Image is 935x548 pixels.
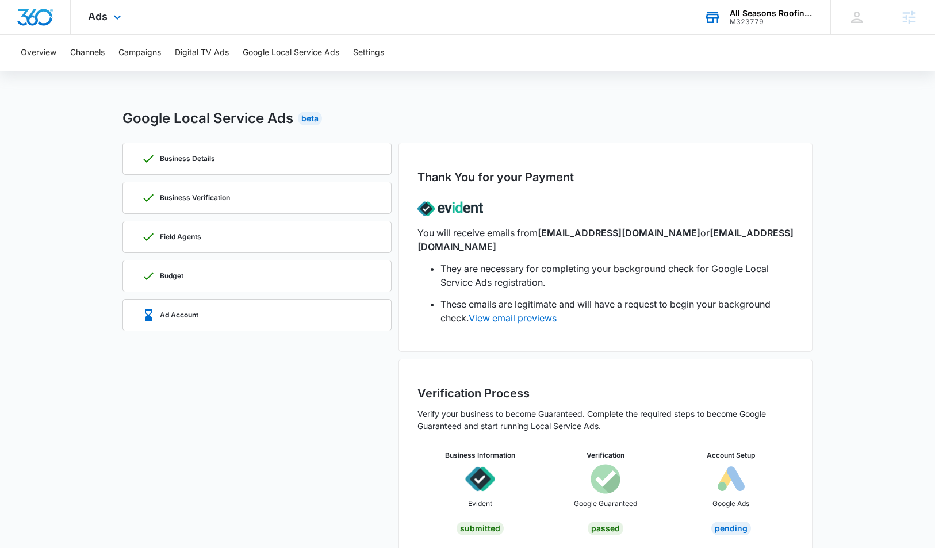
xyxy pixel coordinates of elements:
p: Verify your business to become Guaranteed. Complete the required steps to become Google Guarantee... [417,408,794,432]
p: Budget [160,273,183,279]
p: Field Agents [160,233,201,240]
button: Settings [353,35,384,71]
a: Budget [122,260,392,292]
a: Field Agents [122,221,392,253]
button: Channels [70,35,105,71]
h3: Verification [587,450,624,461]
p: Business Details [160,155,215,162]
h3: Business Information [445,450,515,461]
button: Campaigns [118,35,161,71]
img: icon-evident.svg [465,464,495,494]
span: Ads [88,10,108,22]
a: View email previews [469,312,557,324]
h2: Thank You for your Payment [417,168,574,186]
button: Digital TV Ads [175,35,229,71]
img: icon-googleAds-b.svg [716,464,746,494]
div: Submitted [457,522,504,535]
p: Google Guaranteed [574,499,637,509]
a: Business Verification [122,182,392,214]
div: Passed [588,522,623,535]
p: Ad Account [160,312,198,319]
span: [EMAIL_ADDRESS][DOMAIN_NAME] [538,227,700,239]
img: icon-googleGuaranteed.svg [591,464,620,494]
img: lsa-evident [417,191,483,226]
li: These emails are legitimate and will have a request to begin your background check. [440,297,794,325]
p: Google Ads [712,499,749,509]
button: Google Local Service Ads [243,35,339,71]
h2: Verification Process [417,385,794,402]
p: Business Verification [160,194,230,201]
a: Ad Account [122,299,392,331]
a: Business Details [122,143,392,175]
h2: Google Local Service Ads [122,108,293,129]
span: [EMAIL_ADDRESS][DOMAIN_NAME] [417,227,794,252]
div: account name [730,9,814,18]
li: They are necessary for completing your background check for Google Local Service Ads registration. [440,262,794,289]
div: Beta [298,112,322,125]
div: account id [730,18,814,26]
p: Evident [468,499,492,509]
button: Overview [21,35,56,71]
div: Pending [711,522,751,535]
p: You will receive emails from or [417,226,794,254]
h3: Account Setup [707,450,755,461]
